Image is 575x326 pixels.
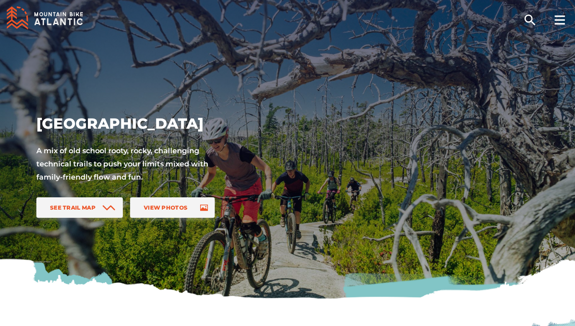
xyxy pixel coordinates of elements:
[523,13,537,27] ion-icon: search
[130,197,215,218] a: View Photos
[36,197,123,218] a: See Trail Map
[144,204,187,211] span: View Photos
[50,204,96,211] span: See Trail Map
[36,114,337,133] h1: [GEOGRAPHIC_DATA]
[36,145,227,184] p: A mix of old school rooty, rocky, challenging technical trails to push your limits mixed with fam...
